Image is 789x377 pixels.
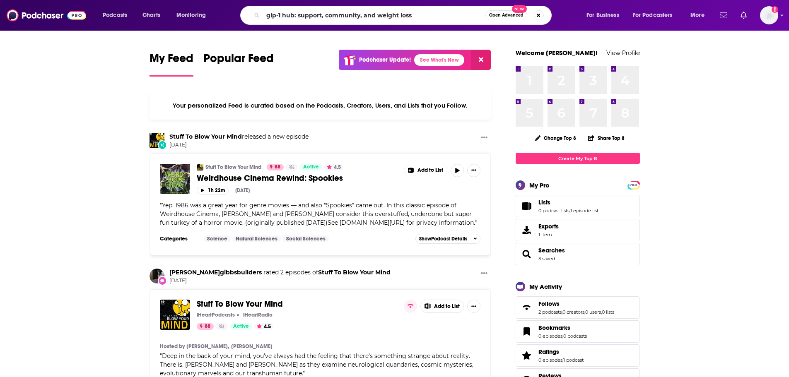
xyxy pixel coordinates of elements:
[581,9,630,22] button: open menu
[232,235,281,242] a: Natural Sciences
[197,312,235,318] p: iHeartPodcasts
[516,243,640,265] span: Searches
[415,234,481,244] button: ShowPodcast Details
[737,8,750,22] a: Show notifications dropdown
[205,164,261,170] a: Stuff To Blow Your Mind
[205,322,210,331] span: 88
[254,323,273,330] button: 4.5
[169,142,309,149] span: [DATE]
[538,232,559,238] span: 1 item
[160,235,197,242] h3: Categories
[516,344,640,367] span: Ratings
[588,130,625,146] button: Share Top 8
[685,9,715,22] button: open menu
[267,164,284,170] a: 88
[519,248,535,260] a: Searches
[233,322,249,331] span: Active
[248,6,560,25] div: Search podcasts, credits, & more...
[629,182,639,188] a: PRO
[414,54,464,66] a: See What's New
[485,10,527,20] button: Open AdvancedNew
[519,302,535,313] a: Follows
[150,269,164,283] img: j.gibbsbuilders
[203,51,274,70] span: Popular Feed
[160,202,477,226] span: " "
[204,235,231,242] a: Science
[324,164,343,170] button: 4.5
[538,223,559,230] span: Exports
[197,164,203,170] img: Stuff To Blow Your Mind
[538,199,598,206] a: Lists
[760,6,778,24] span: Logged in as Ashley_Beenen
[562,309,562,315] span: ,
[197,299,283,309] span: Stuff To Blow Your Mind
[263,9,485,22] input: Search podcasts, credits, & more...
[538,333,562,339] a: 0 episodes
[633,10,673,21] span: For Podcasters
[150,133,164,148] img: Stuff To Blow Your Mind
[760,6,778,24] img: User Profile
[150,51,193,70] span: My Feed
[241,312,273,318] a: iHeartRadioiHeartRadio
[359,56,411,63] p: Podchaser Update!
[489,13,524,17] span: Open Advanced
[169,277,391,284] span: [DATE]
[529,283,562,291] div: My Activity
[263,269,311,276] span: rated 2 episodes
[169,269,262,276] a: j.gibbsbuilders
[300,164,322,170] a: Active
[529,181,550,189] div: My Pro
[538,324,570,331] span: Bookmarks
[420,300,464,313] button: Add to List
[516,296,640,319] span: Follows
[467,300,480,313] button: Show More Button
[538,309,562,315] a: 2 podcasts
[519,350,535,361] a: Ratings
[538,208,569,214] a: 0 podcast lists
[717,8,731,22] a: Show notifications dropdown
[512,5,527,13] span: New
[275,163,280,171] span: 88
[586,10,619,21] span: For Business
[538,247,565,254] a: Searches
[303,163,319,171] span: Active
[538,300,560,307] span: Follows
[160,352,473,377] span: " "
[318,269,391,276] a: Stuff To Blow Your Mind
[97,9,138,22] button: open menu
[538,348,559,355] span: Ratings
[760,6,778,24] button: Show profile menu
[404,164,447,177] button: Show More Button
[197,173,343,183] span: Weirdhouse Cinema Rewind: Spookies
[160,300,190,330] img: Stuff To Blow Your Mind
[160,164,190,194] a: Weirdhouse Cinema Rewind: Spookies
[516,49,598,57] a: Welcome [PERSON_NAME]!
[519,224,535,236] span: Exports
[235,187,250,193] div: [DATE]
[137,9,165,22] a: Charts
[197,187,229,195] button: 1h 22m
[519,326,535,337] a: Bookmarks
[538,256,555,262] a: 3 saved
[538,348,584,355] a: Ratings
[197,300,283,309] a: Stuff To Blow Your Mind
[197,173,398,183] a: Weirdhouse Cinema Rewind: Spookies
[563,333,587,339] a: 0 podcasts
[562,309,584,315] a: 0 creators
[171,9,217,22] button: open menu
[230,323,252,330] a: Active
[243,312,273,318] p: iHeartRadio
[158,276,167,285] div: New Review
[103,10,127,21] span: Podcasts
[150,91,491,120] div: Your personalized Feed is curated based on the Podcasts, Creators, Users, and Lists that you Follow.
[169,133,309,141] h3: released a new episode
[150,51,193,77] a: My Feed
[516,320,640,343] span: Bookmarks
